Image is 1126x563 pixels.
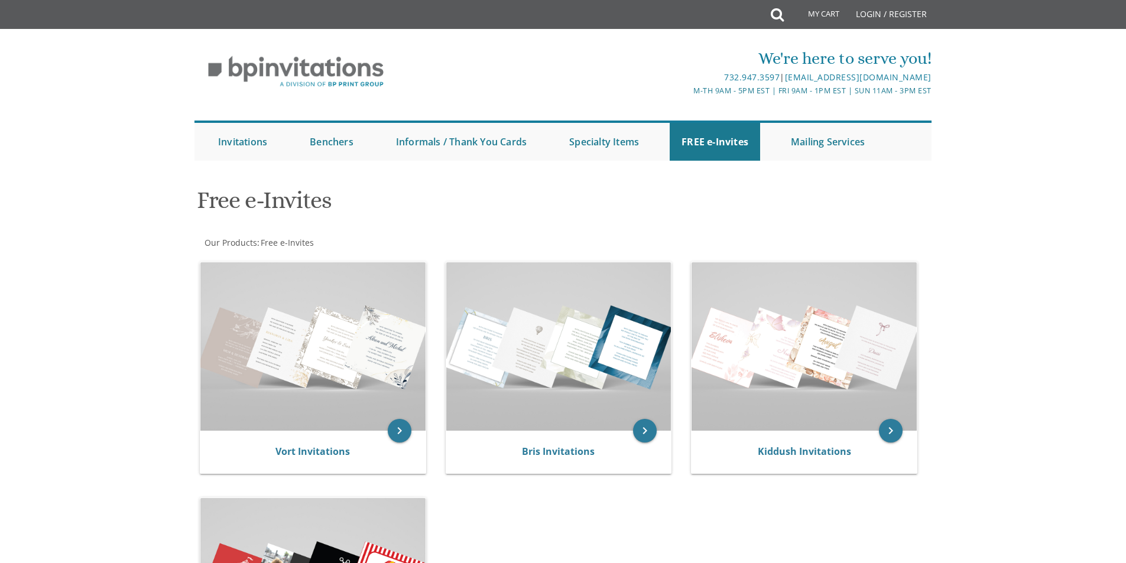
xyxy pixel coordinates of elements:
a: Mailing Services [779,123,877,161]
a: [EMAIL_ADDRESS][DOMAIN_NAME] [785,71,932,83]
div: We're here to serve you! [441,47,932,70]
img: BP Invitation Loft [194,47,397,96]
a: Kiddush Invitations [758,445,851,458]
a: Vort Invitations [275,445,350,458]
a: Bris Invitations [522,445,595,458]
a: Our Products [203,237,257,248]
div: : [194,237,563,249]
a: 732.947.3597 [724,71,780,83]
a: FREE e-Invites [670,123,760,161]
div: M-Th 9am - 5pm EST | Fri 9am - 1pm EST | Sun 11am - 3pm EST [441,84,932,97]
a: My Cart [783,1,848,31]
a: keyboard_arrow_right [879,419,903,442]
a: Informals / Thank You Cards [384,123,538,161]
a: Specialty Items [557,123,651,161]
img: Vort Invitations [200,262,426,431]
div: | [441,70,932,84]
a: keyboard_arrow_right [633,419,657,442]
img: Kiddush Invitations [692,262,917,431]
a: Invitations [206,123,279,161]
h1: Free e-Invites [197,187,679,222]
span: Free e-Invites [261,237,314,248]
a: keyboard_arrow_right [388,419,411,442]
a: Free e-Invites [259,237,314,248]
img: Bris Invitations [446,262,671,431]
a: Benchers [298,123,365,161]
